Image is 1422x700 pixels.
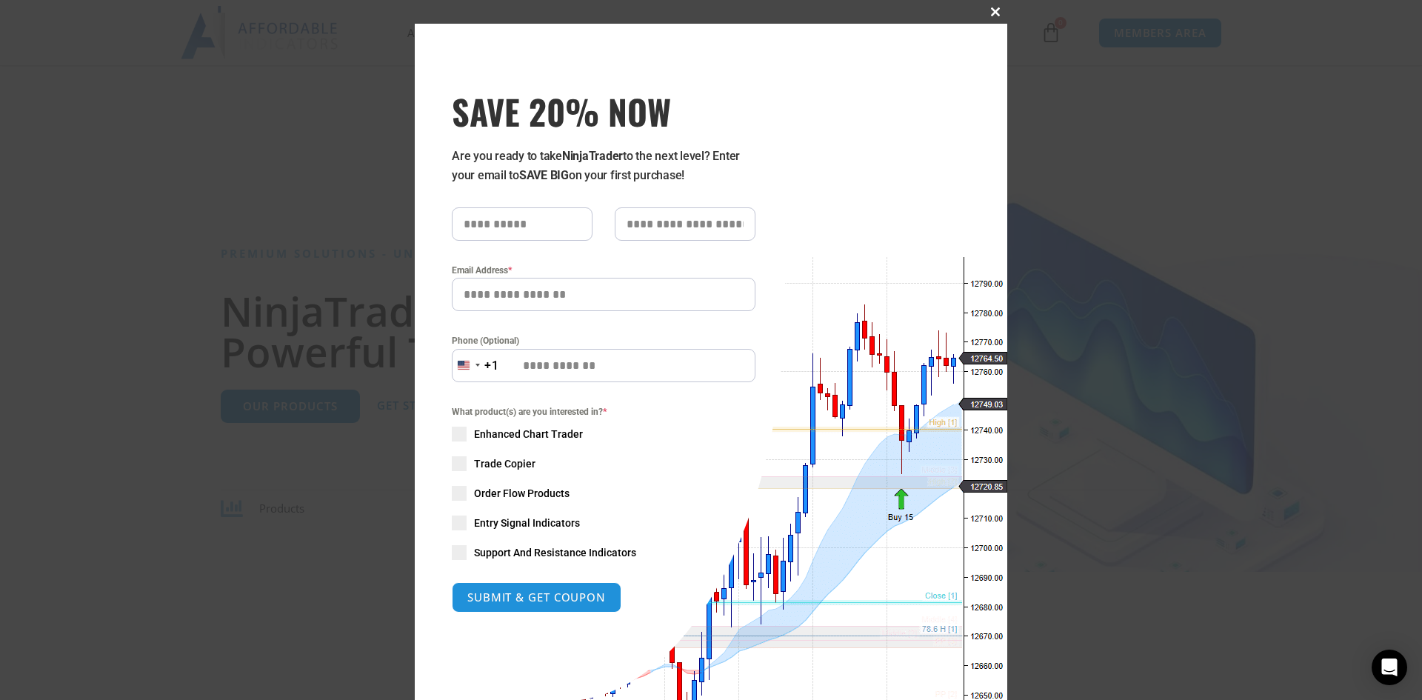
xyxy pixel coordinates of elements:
[474,545,636,560] span: Support And Resistance Indicators
[452,427,755,441] label: Enhanced Chart Trader
[452,404,755,419] span: What product(s) are you interested in?
[474,486,570,501] span: Order Flow Products
[562,149,623,163] strong: NinjaTrader
[1372,650,1407,685] div: Open Intercom Messenger
[474,516,580,530] span: Entry Signal Indicators
[452,486,755,501] label: Order Flow Products
[452,333,755,348] label: Phone (Optional)
[452,582,621,613] button: SUBMIT & GET COUPON
[474,427,583,441] span: Enhanced Chart Trader
[452,349,499,382] button: Selected country
[519,168,569,182] strong: SAVE BIG
[452,90,755,132] span: SAVE 20% NOW
[452,545,755,560] label: Support And Resistance Indicators
[452,147,755,185] p: Are you ready to take to the next level? Enter your email to on your first purchase!
[484,356,499,376] div: +1
[474,456,535,471] span: Trade Copier
[452,516,755,530] label: Entry Signal Indicators
[452,456,755,471] label: Trade Copier
[452,263,755,278] label: Email Address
